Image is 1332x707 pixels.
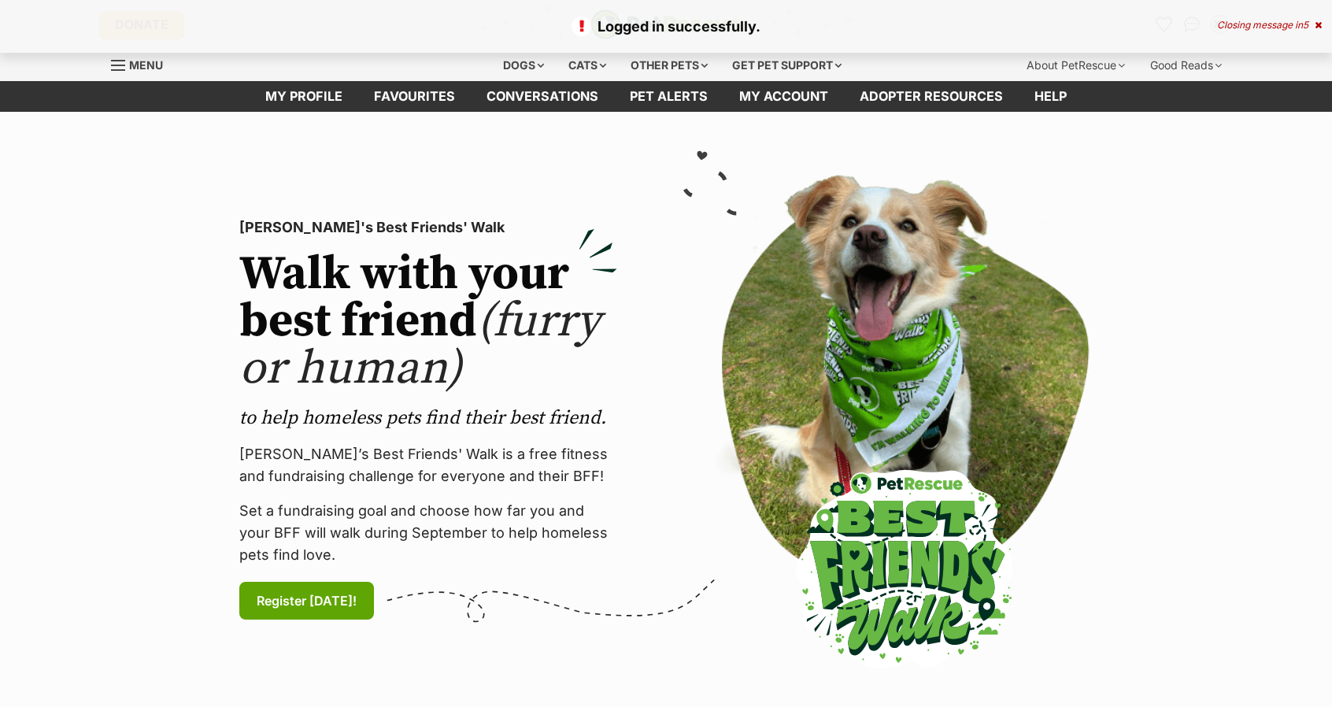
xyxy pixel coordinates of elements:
[239,292,601,398] span: (furry or human)
[471,81,614,112] a: conversations
[1019,81,1082,112] a: Help
[111,50,174,78] a: Menu
[239,443,617,487] p: [PERSON_NAME]’s Best Friends' Walk is a free fitness and fundraising challenge for everyone and t...
[1016,50,1136,81] div: About PetRescue
[358,81,471,112] a: Favourites
[129,58,163,72] span: Menu
[239,217,617,239] p: [PERSON_NAME]'s Best Friends' Walk
[239,582,374,620] a: Register [DATE]!
[614,81,723,112] a: Pet alerts
[250,81,358,112] a: My profile
[239,500,617,566] p: Set a fundraising goal and choose how far you and your BFF will walk during September to help hom...
[721,50,853,81] div: Get pet support
[844,81,1019,112] a: Adopter resources
[723,81,844,112] a: My account
[1139,50,1233,81] div: Good Reads
[557,50,617,81] div: Cats
[239,405,617,431] p: to help homeless pets find their best friend.
[620,50,719,81] div: Other pets
[492,50,555,81] div: Dogs
[257,591,357,610] span: Register [DATE]!
[239,251,617,393] h2: Walk with your best friend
